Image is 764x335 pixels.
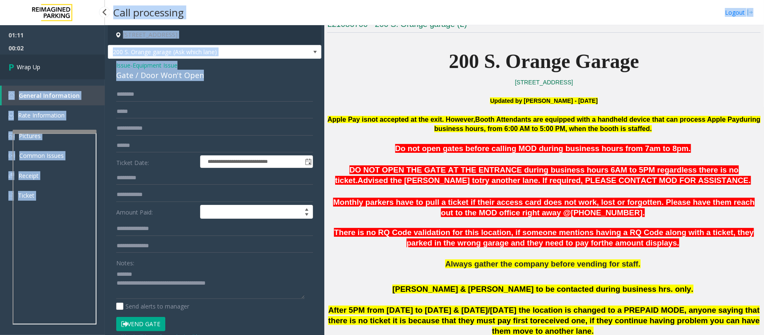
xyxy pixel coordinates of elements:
[442,116,475,123] span: . However,
[301,205,313,212] span: Increase value
[328,306,759,325] span: After 5PM from [DATE] to [DATE] & [DATE]/[DATE] the location is changed to a PREPAID MODE, anyone...
[395,144,689,153] span: Do not open gates before calling MOD during business hours from 7am to 8pm
[116,317,165,331] button: Vend Gate
[725,8,754,17] a: Logout
[116,61,130,70] span: Issue
[8,152,15,159] img: 'icon'
[333,198,755,217] span: Monthly parkers have to pull a ticket if their access card does not work, lost or forgotten. Plea...
[747,8,754,17] img: logout
[368,116,442,123] span: not accepted at the exit
[8,92,15,99] img: 'icon'
[133,61,177,70] span: Equipment Issue
[434,116,761,132] span: during business hours, from 6:00 AM to 5:00 PM, when the booth is staffed.
[130,61,177,69] span: -
[449,50,639,72] span: 200 S. Orange Garage
[108,25,321,45] h4: [STREET_ADDRESS]
[18,111,65,119] span: Rate Information
[116,302,189,311] label: Send alerts to manager
[480,176,751,185] span: try another lane. If required, PLEASE CONTACT MOD FOR ASSISTANCE.
[109,2,188,23] h3: Call processing
[108,45,279,59] span: 200 S. Orange garage (Ask which lane)
[392,285,693,293] span: [PERSON_NAME] & [PERSON_NAME] to be contacted during business hrs. only.
[303,156,313,167] span: Toggle popup
[475,116,740,123] span: Booth Attendants are equipped with a handheld device that can process Apple Pay
[445,259,640,268] span: Always gather the company before vending for staff.
[334,228,754,247] span: There is no RQ Code validation for this location, if someone mentions having a RQ Code along with...
[327,19,761,33] h3: L21086700 - 200 S. Orange garage (L)
[601,238,679,247] span: the amount displays.
[116,256,134,267] label: Notes:
[688,144,691,153] span: .
[8,112,14,119] img: 'icon'
[301,212,313,219] span: Decrease value
[515,79,573,86] a: [STREET_ADDRESS]
[8,192,14,199] img: 'icon'
[335,165,739,185] span: DO NOT OPEN THE GATE AT THE ENTRANCE during business hours 6AM to 5PM regardless there is no ticket.
[357,176,479,185] span: Advised the [PERSON_NAME] to
[17,63,40,71] span: Wrap Up
[490,97,597,104] b: Updated by [PERSON_NAME] - [DATE]
[19,92,80,99] span: General Information
[328,116,368,123] span: Apple Pay is
[2,86,105,105] a: General Information
[114,155,198,168] label: Ticket Date:
[114,205,198,219] label: Amount Paid:
[116,70,313,81] div: Gate / Door Won't Open
[8,173,14,178] img: 'icon'
[8,133,15,139] img: 'icon'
